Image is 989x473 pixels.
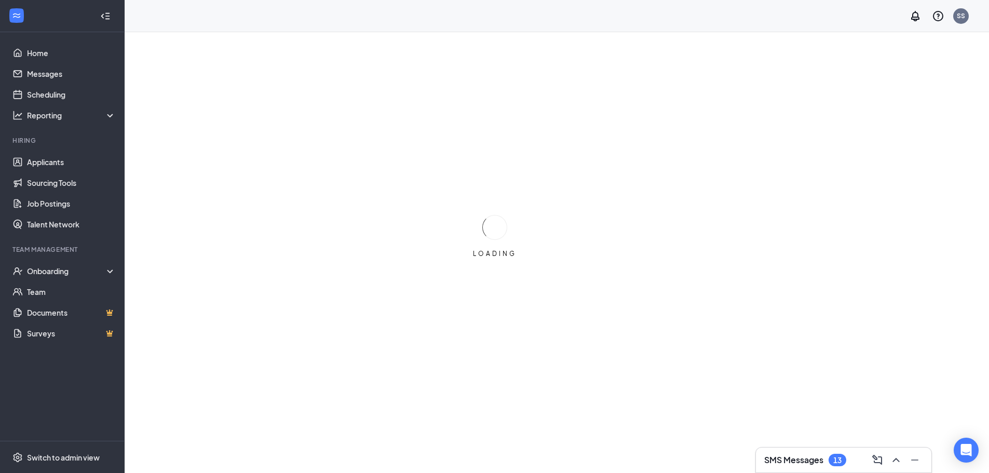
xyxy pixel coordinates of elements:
a: Job Postings [27,193,116,214]
a: Team [27,281,116,302]
div: Team Management [12,245,114,254]
a: Messages [27,63,116,84]
div: Switch to admin view [27,452,100,463]
svg: QuestionInfo [932,10,944,22]
svg: ComposeMessage [871,454,884,466]
button: ChevronUp [888,452,904,468]
svg: UserCheck [12,266,23,276]
div: 13 [833,456,842,465]
div: LOADING [469,249,521,258]
div: SS [957,11,965,20]
div: Open Intercom Messenger [954,438,979,463]
svg: Analysis [12,110,23,120]
div: Hiring [12,136,114,145]
svg: Notifications [909,10,922,22]
h3: SMS Messages [764,454,823,466]
a: Home [27,43,116,63]
svg: ChevronUp [890,454,902,466]
a: DocumentsCrown [27,302,116,323]
a: Scheduling [27,84,116,105]
svg: Minimize [909,454,921,466]
svg: WorkstreamLogo [11,10,22,21]
svg: Settings [12,452,23,463]
svg: Collapse [100,11,111,21]
a: Applicants [27,152,116,172]
div: Onboarding [27,266,107,276]
button: ComposeMessage [869,452,886,468]
a: SurveysCrown [27,323,116,344]
a: Talent Network [27,214,116,235]
div: Reporting [27,110,116,120]
a: Sourcing Tools [27,172,116,193]
button: Minimize [906,452,923,468]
